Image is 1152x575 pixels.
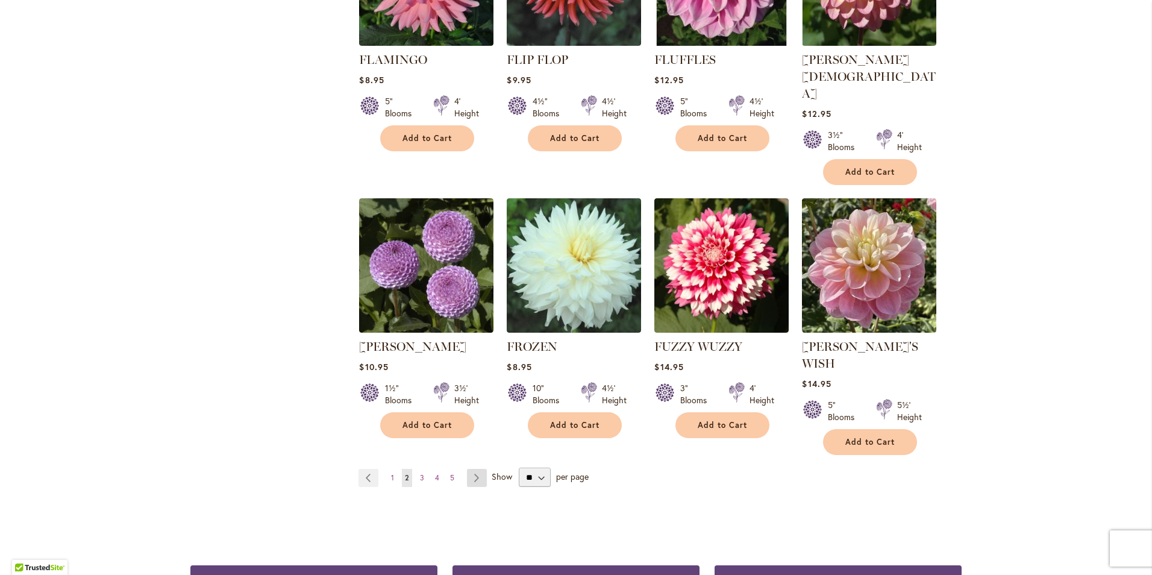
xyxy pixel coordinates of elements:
[447,469,457,487] a: 5
[507,339,557,354] a: FROZEN
[698,133,747,143] span: Add to Cart
[385,95,419,119] div: 5" Blooms
[675,412,769,438] button: Add to Cart
[450,473,454,482] span: 5
[654,361,683,372] span: $14.95
[388,469,397,487] a: 1
[454,95,479,119] div: 4' Height
[823,159,917,185] button: Add to Cart
[602,95,627,119] div: 4½' Height
[507,74,531,86] span: $9.95
[507,324,641,335] a: Frozen
[845,167,895,177] span: Add to Cart
[845,437,895,447] span: Add to Cart
[454,382,479,406] div: 3½' Height
[359,324,493,335] a: FRANK HOLMES
[402,133,452,143] span: Add to Cart
[550,420,599,430] span: Add to Cart
[359,74,384,86] span: $8.95
[680,95,714,119] div: 5" Blooms
[417,469,427,487] a: 3
[380,125,474,151] button: Add to Cart
[802,108,831,119] span: $12.95
[897,399,922,423] div: 5½' Height
[654,324,789,335] a: FUZZY WUZZY
[528,412,622,438] button: Add to Cart
[432,469,442,487] a: 4
[802,339,918,371] a: [PERSON_NAME]'S WISH
[507,198,641,333] img: Frozen
[391,473,394,482] span: 1
[528,125,622,151] button: Add to Cart
[654,198,789,333] img: FUZZY WUZZY
[359,339,466,354] a: [PERSON_NAME]
[507,37,641,48] a: FLIP FLOP
[385,382,419,406] div: 1½" Blooms
[359,52,427,67] a: FLAMINGO
[802,324,936,335] a: Gabbie's Wish
[507,361,531,372] span: $8.95
[654,37,789,48] a: FLUFFLES
[897,129,922,153] div: 4' Height
[492,471,512,482] span: Show
[828,129,862,153] div: 3½" Blooms
[533,382,566,406] div: 10" Blooms
[750,382,774,406] div: 4' Height
[654,74,683,86] span: $12.95
[675,125,769,151] button: Add to Cart
[602,382,627,406] div: 4½' Height
[680,382,714,406] div: 3" Blooms
[405,473,409,482] span: 2
[556,471,589,482] span: per page
[654,52,716,67] a: FLUFFLES
[802,198,936,333] img: Gabbie's Wish
[435,473,439,482] span: 4
[359,198,493,333] img: FRANK HOLMES
[533,95,566,119] div: 4½" Blooms
[359,37,493,48] a: FLAMINGO
[802,37,936,48] a: Foxy Lady
[9,532,43,566] iframe: Launch Accessibility Center
[802,52,936,101] a: [PERSON_NAME][DEMOGRAPHIC_DATA]
[420,473,424,482] span: 3
[550,133,599,143] span: Add to Cart
[507,52,568,67] a: FLIP FLOP
[828,399,862,423] div: 5" Blooms
[698,420,747,430] span: Add to Cart
[359,361,388,372] span: $10.95
[380,412,474,438] button: Add to Cart
[750,95,774,119] div: 4½' Height
[823,429,917,455] button: Add to Cart
[654,339,742,354] a: FUZZY WUZZY
[802,378,831,389] span: $14.95
[402,420,452,430] span: Add to Cart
